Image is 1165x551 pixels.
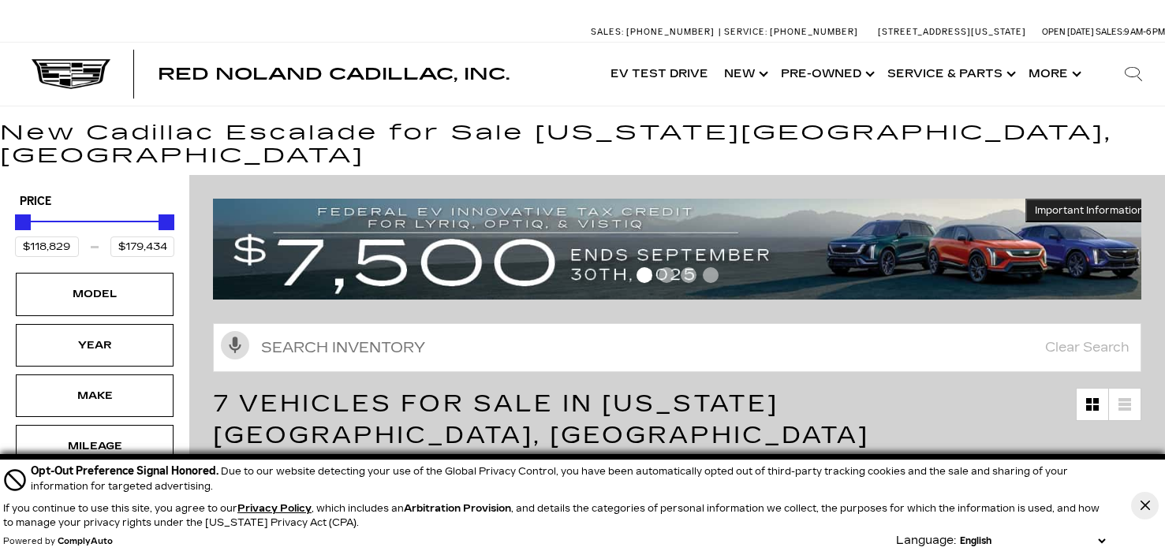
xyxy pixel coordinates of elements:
[591,27,624,37] span: Sales:
[55,337,134,354] div: Year
[31,463,1109,493] div: Due to our website detecting your use of the Global Privacy Control, you have been automatically ...
[879,43,1021,106] a: Service & Parts
[158,65,510,84] span: Red Noland Cadillac, Inc.
[716,43,773,106] a: New
[15,209,174,257] div: Price
[1042,27,1094,37] span: Open [DATE]
[55,437,134,455] div: Mileage
[603,43,716,106] a: EV Test Drive
[1021,43,1086,106] button: More
[55,387,134,404] div: Make
[3,537,113,546] div: Powered by
[956,534,1109,548] select: Language Select
[591,28,719,36] a: Sales: [PHONE_NUMBER]
[20,195,170,209] h5: Price
[3,503,1100,528] p: If you continue to use this site, you agree to our , which includes an , and details the categori...
[703,267,719,283] span: Go to slide 4
[55,285,134,303] div: Model
[237,503,312,514] a: Privacy Policy
[221,331,249,359] svg: Click to toggle on voice search
[773,43,879,106] a: Pre-Owned
[15,236,79,257] input: Minimum
[719,28,862,36] a: Service: [PHONE_NUMBER]
[681,267,696,283] span: Go to slide 3
[1096,27,1124,37] span: Sales:
[213,389,869,449] span: 7 Vehicles for Sale in [US_STATE][GEOGRAPHIC_DATA], [GEOGRAPHIC_DATA]
[16,273,174,315] div: ModelModel
[626,27,715,37] span: [PHONE_NUMBER]
[31,464,221,478] span: Opt-Out Preference Signal Honored .
[724,27,767,37] span: Service:
[1124,27,1165,37] span: 9 AM-6 PM
[637,267,652,283] span: Go to slide 1
[1131,492,1159,519] button: Close Button
[159,214,174,230] div: Maximum Price
[110,236,174,257] input: Maximum
[32,59,110,89] img: Cadillac Dark Logo with Cadillac White Text
[213,323,1141,372] input: Search Inventory
[16,425,174,467] div: MileageMileage
[15,214,31,230] div: Minimum Price
[213,199,1153,300] img: vrp-tax-ending-august-version
[404,503,511,514] strong: Arbitration Provision
[659,267,674,283] span: Go to slide 2
[1025,199,1153,222] button: Important Information
[58,537,113,546] a: ComplyAuto
[770,27,858,37] span: [PHONE_NUMBER]
[16,324,174,367] div: YearYear
[16,374,174,417] div: MakeMake
[1035,204,1144,217] span: Important Information
[896,535,956,546] div: Language:
[878,27,1026,37] a: [STREET_ADDRESS][US_STATE]
[158,66,510,82] a: Red Noland Cadillac, Inc.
